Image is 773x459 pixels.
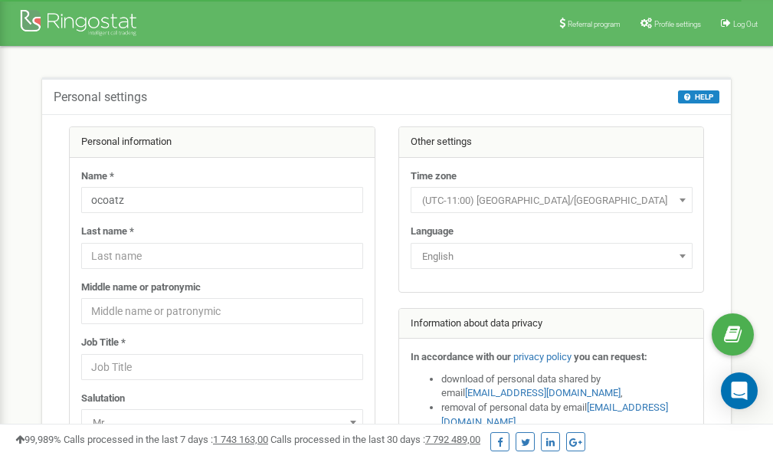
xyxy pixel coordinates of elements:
label: Name * [81,169,114,184]
u: 1 743 163,00 [213,434,268,445]
button: HELP [678,90,719,103]
li: download of personal data shared by email , [441,372,693,401]
label: Salutation [81,392,125,406]
span: 99,989% [15,434,61,445]
a: [EMAIL_ADDRESS][DOMAIN_NAME] [465,387,621,398]
label: Job Title * [81,336,126,350]
u: 7 792 489,00 [425,434,480,445]
h5: Personal settings [54,90,147,104]
div: Other settings [399,127,704,158]
span: Log Out [733,20,758,28]
span: Calls processed in the last 7 days : [64,434,268,445]
label: Middle name or patronymic [81,280,201,295]
span: Referral program [568,20,621,28]
span: (UTC-11:00) Pacific/Midway [411,187,693,213]
a: privacy policy [513,351,572,362]
strong: In accordance with our [411,351,511,362]
span: (UTC-11:00) Pacific/Midway [416,190,687,211]
label: Time zone [411,169,457,184]
span: Calls processed in the last 30 days : [270,434,480,445]
div: Personal information [70,127,375,158]
input: Name [81,187,363,213]
label: Language [411,225,454,239]
span: English [411,243,693,269]
input: Last name [81,243,363,269]
span: Mr. [87,412,358,434]
input: Middle name or patronymic [81,298,363,324]
li: removal of personal data by email , [441,401,693,429]
label: Last name * [81,225,134,239]
div: Open Intercom Messenger [721,372,758,409]
div: Information about data privacy [399,309,704,339]
span: Mr. [81,409,363,435]
input: Job Title [81,354,363,380]
strong: you can request: [574,351,647,362]
span: Profile settings [654,20,701,28]
span: English [416,246,687,267]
